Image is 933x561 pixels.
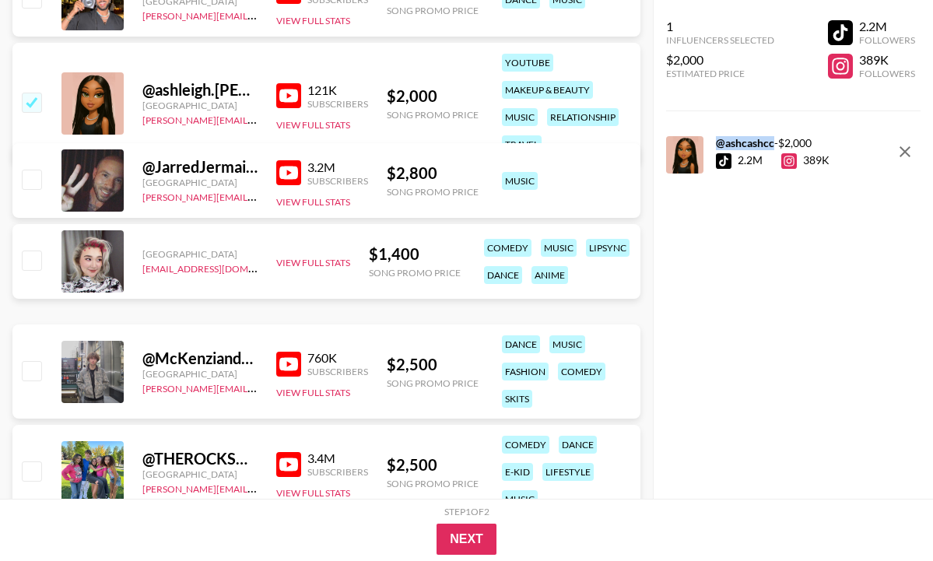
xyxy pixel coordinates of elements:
[387,455,479,475] div: $ 2,500
[307,366,368,377] div: Subscribers
[502,54,553,72] div: youtube
[276,15,350,26] button: View Full Stats
[502,363,549,380] div: fashion
[142,260,299,275] a: [EMAIL_ADDRESS][DOMAIN_NAME]
[502,436,549,454] div: comedy
[558,363,605,380] div: comedy
[142,480,373,495] a: [PERSON_NAME][EMAIL_ADDRESS][DOMAIN_NAME]
[859,34,915,46] div: Followers
[549,335,585,353] div: music
[387,377,479,389] div: Song Promo Price
[142,380,373,394] a: [PERSON_NAME][EMAIL_ADDRESS][DOMAIN_NAME]
[307,350,368,366] div: 760K
[142,468,258,480] div: [GEOGRAPHIC_DATA]
[142,7,373,22] a: [PERSON_NAME][EMAIL_ADDRESS][DOMAIN_NAME]
[547,108,619,126] div: relationship
[859,19,915,34] div: 2.2M
[142,100,258,111] div: [GEOGRAPHIC_DATA]
[142,80,258,100] div: @ ashleigh.[PERSON_NAME]
[666,19,774,34] div: 1
[586,239,630,257] div: lipsync
[307,160,368,175] div: 3.2M
[502,172,538,190] div: music
[541,239,577,257] div: music
[387,5,479,16] div: Song Promo Price
[387,86,479,106] div: $ 2,000
[531,266,568,284] div: anime
[484,239,531,257] div: comedy
[502,390,532,408] div: skits
[387,355,479,374] div: $ 2,500
[502,463,533,481] div: e-kid
[559,436,597,454] div: dance
[387,186,479,198] div: Song Promo Price
[855,483,914,542] iframe: Drift Widget Chat Controller
[276,452,301,477] img: YouTube
[142,248,258,260] div: [GEOGRAPHIC_DATA]
[859,68,915,79] div: Followers
[307,175,368,187] div: Subscribers
[502,81,593,99] div: makeup & beauty
[437,524,496,555] button: Next
[666,34,774,46] div: Influencers Selected
[889,136,921,167] button: remove
[484,266,522,284] div: dance
[666,52,774,68] div: $2,000
[387,109,479,121] div: Song Promo Price
[142,157,258,177] div: @ JarredJermaine
[369,244,461,264] div: $ 1,400
[307,98,368,110] div: Subscribers
[142,349,258,368] div: @ McKenziandReif
[716,136,774,149] strong: @ ashcashcc
[716,136,830,150] div: - $ 2,000
[444,506,489,517] div: Step 1 of 2
[307,82,368,98] div: 121K
[276,119,350,131] button: View Full Stats
[369,267,461,279] div: Song Promo Price
[859,52,915,68] div: 389K
[142,449,258,468] div: @ THEROCKSQUAD
[502,108,538,126] div: music
[502,135,542,153] div: travel
[387,163,479,183] div: $ 2,800
[502,490,538,508] div: music
[781,153,830,169] div: 389K
[502,335,540,353] div: dance
[307,466,368,478] div: Subscribers
[387,478,479,489] div: Song Promo Price
[276,160,301,185] img: YouTube
[276,257,350,268] button: View Full Stats
[276,352,301,377] img: YouTube
[142,188,373,203] a: [PERSON_NAME][EMAIL_ADDRESS][DOMAIN_NAME]
[276,196,350,208] button: View Full Stats
[276,83,301,108] img: YouTube
[542,463,594,481] div: lifestyle
[666,68,774,79] div: Estimated Price
[142,368,258,380] div: [GEOGRAPHIC_DATA]
[738,153,763,169] div: 2.2M
[307,451,368,466] div: 3.4M
[142,177,258,188] div: [GEOGRAPHIC_DATA]
[276,487,350,499] button: View Full Stats
[276,387,350,398] button: View Full Stats
[142,111,373,126] a: [PERSON_NAME][EMAIL_ADDRESS][DOMAIN_NAME]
